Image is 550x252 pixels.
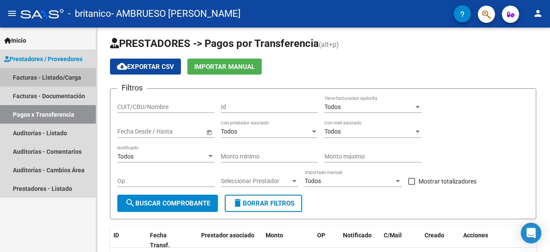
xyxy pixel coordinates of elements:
input: Fecha inicio [117,128,149,135]
input: Fecha fin [156,128,198,135]
mat-icon: person [533,8,543,19]
span: Fecha Transf. [150,232,170,249]
span: Todos [324,128,341,135]
span: Importar Manual [194,63,255,71]
span: C/Mail [384,232,402,239]
span: Exportar CSV [117,63,174,71]
button: Exportar CSV [110,59,181,75]
span: Todos [117,153,134,160]
h3: Filtros [117,82,147,94]
span: Buscar Comprobante [125,199,210,207]
button: Borrar Filtros [225,195,302,212]
span: Inicio [4,36,26,45]
span: (alt+p) [319,40,339,49]
span: Seleccionar Prestador [221,177,290,185]
span: - AMBRUESO [PERSON_NAME] [111,4,241,23]
button: Importar Manual [187,59,262,75]
mat-icon: search [125,198,135,208]
div: Open Intercom Messenger [521,223,541,243]
span: Todos [324,103,341,110]
span: Prestadores / Proveedores [4,54,82,64]
span: Monto [266,232,283,239]
span: Todos [305,177,321,184]
span: Mostrar totalizadores [419,176,477,187]
span: Acciones [463,232,488,239]
span: OP [317,232,325,239]
mat-icon: cloud_download [117,61,127,72]
span: - britanico [68,4,111,23]
span: Notificado [343,232,372,239]
span: Borrar Filtros [232,199,294,207]
span: Todos [221,128,237,135]
span: ID [113,232,119,239]
span: Prestador asociado [201,232,254,239]
mat-icon: delete [232,198,243,208]
span: PRESTADORES -> Pagos por Transferencia [110,37,319,50]
button: Buscar Comprobante [117,195,218,212]
mat-icon: menu [7,8,17,19]
button: Open calendar [205,128,214,137]
span: Creado [425,232,444,239]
